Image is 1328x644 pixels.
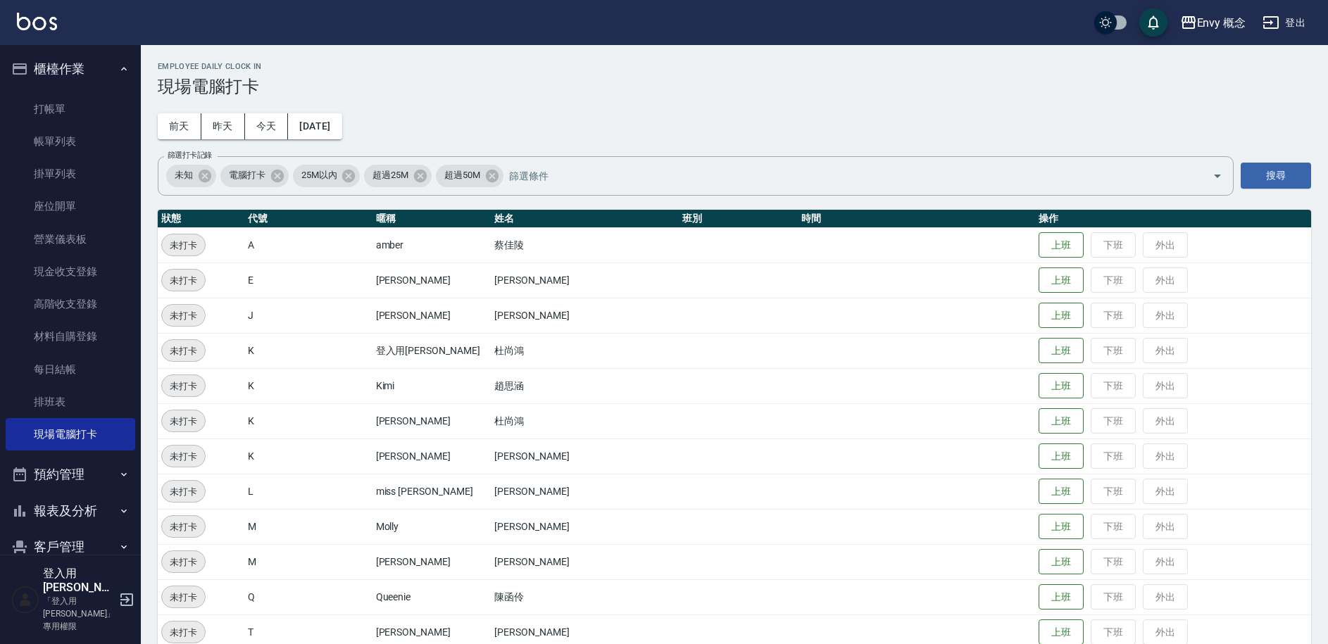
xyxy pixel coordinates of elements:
[491,579,679,614] td: 陳函伶
[162,625,205,640] span: 未打卡
[506,163,1188,188] input: 篩選條件
[798,210,1035,228] th: 時間
[372,438,491,474] td: [PERSON_NAME]
[1039,479,1084,505] button: 上班
[1139,8,1167,37] button: save
[158,210,244,228] th: 狀態
[162,484,205,499] span: 未打卡
[491,474,679,509] td: [PERSON_NAME]
[17,13,57,30] img: Logo
[6,493,135,529] button: 報表及分析
[166,165,216,187] div: 未知
[6,288,135,320] a: 高階收支登錄
[244,263,372,298] td: E
[162,449,205,464] span: 未打卡
[679,210,798,228] th: 班別
[43,595,115,633] p: 「登入用[PERSON_NAME]」專用權限
[372,579,491,614] td: Queenie
[491,263,679,298] td: [PERSON_NAME]
[162,238,205,253] span: 未打卡
[1039,232,1084,258] button: 上班
[293,168,346,182] span: 25M以內
[372,474,491,509] td: miss [PERSON_NAME]
[491,509,679,544] td: [PERSON_NAME]
[162,414,205,429] span: 未打卡
[162,308,205,323] span: 未打卡
[43,567,115,595] h5: 登入用[PERSON_NAME]
[162,590,205,605] span: 未打卡
[244,210,372,228] th: 代號
[6,529,135,565] button: 客戶管理
[11,586,39,614] img: Person
[244,579,372,614] td: Q
[372,210,491,228] th: 暱稱
[6,456,135,493] button: 預約管理
[1035,210,1311,228] th: 操作
[162,379,205,393] span: 未打卡
[1197,14,1246,32] div: Envy 概念
[1039,303,1084,329] button: 上班
[158,113,201,139] button: 前天
[364,168,417,182] span: 超過25M
[1039,549,1084,575] button: 上班
[6,353,135,386] a: 每日結帳
[372,368,491,403] td: Kimi
[491,333,679,368] td: 杜尚鴻
[244,544,372,579] td: M
[372,403,491,438] td: [PERSON_NAME]
[288,113,342,139] button: [DATE]
[6,190,135,222] a: 座位開單
[244,474,372,509] td: L
[372,544,491,579] td: [PERSON_NAME]
[158,62,1311,71] h2: Employee Daily Clock In
[6,223,135,255] a: 營業儀表板
[244,438,372,474] td: K
[220,165,289,187] div: 電腦打卡
[6,418,135,450] a: 現場電腦打卡
[1039,584,1084,610] button: 上班
[1257,10,1311,36] button: 登出
[162,343,205,358] span: 未打卡
[372,227,491,263] td: amber
[168,150,212,160] label: 篩選打卡記錄
[491,544,679,579] td: [PERSON_NAME]
[1039,373,1084,399] button: 上班
[372,263,491,298] td: [PERSON_NAME]
[491,438,679,474] td: [PERSON_NAME]
[1039,267,1084,293] button: 上班
[491,403,679,438] td: 杜尚鴻
[6,386,135,418] a: 排班表
[372,298,491,333] td: [PERSON_NAME]
[244,298,372,333] td: J
[244,333,372,368] td: K
[6,51,135,87] button: 櫃檯作業
[1206,165,1229,187] button: Open
[372,333,491,368] td: 登入用[PERSON_NAME]
[6,255,135,288] a: 現金收支登錄
[220,168,274,182] span: 電腦打卡
[6,158,135,190] a: 掛單列表
[166,168,201,182] span: 未知
[244,227,372,263] td: A
[293,165,361,187] div: 25M以內
[244,403,372,438] td: K
[162,555,205,569] span: 未打卡
[162,519,205,534] span: 未打卡
[244,368,372,403] td: K
[1039,443,1084,469] button: 上班
[244,509,372,544] td: M
[162,273,205,288] span: 未打卡
[6,320,135,353] a: 材料自購登錄
[1039,514,1084,540] button: 上班
[491,368,679,403] td: 趙思涵
[245,113,289,139] button: 今天
[6,93,135,125] a: 打帳單
[436,168,489,182] span: 超過50M
[1174,8,1252,37] button: Envy 概念
[1241,163,1311,189] button: 搜尋
[491,210,679,228] th: 姓名
[158,77,1311,96] h3: 現場電腦打卡
[372,509,491,544] td: Molly
[436,165,503,187] div: 超過50M
[1039,338,1084,364] button: 上班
